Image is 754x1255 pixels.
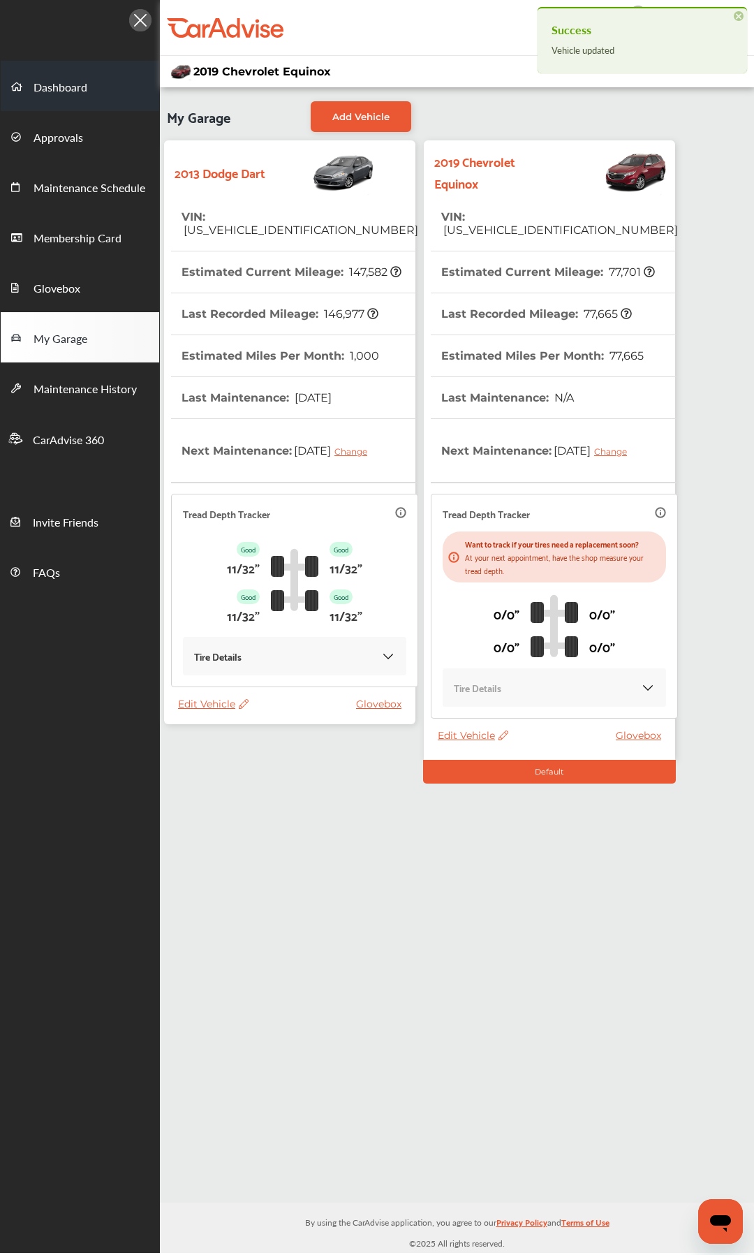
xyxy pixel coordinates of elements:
a: My Garage [1,312,159,362]
span: Edit Vehicle [438,729,508,742]
th: Last Maintenance : [441,377,574,418]
th: VIN : [182,196,418,251]
strong: 2019 Chevrolet Equinox [434,150,558,193]
th: Next Maintenance : [441,419,637,482]
span: Glovebox [34,280,80,298]
span: FAQs [33,564,60,582]
strong: 2013 Dodge Dart [175,161,265,183]
span: Dashboard [34,79,87,97]
span: 1,000 [348,349,379,362]
div: Change [594,446,634,457]
img: KOKaJQAAAABJRU5ErkJggg== [381,649,395,663]
span: CarAdvise 360 [33,432,104,450]
p: Tire Details [194,648,242,664]
th: Estimated Miles Per Month : [182,335,379,376]
img: Vehicle [265,147,376,196]
th: Estimated Current Mileage : [441,251,655,293]
span: 77,701 [607,265,655,279]
th: Estimated Current Mileage : [182,251,401,293]
span: [US_VEHICLE_IDENTIFICATION_NUMBER] [441,223,678,237]
p: 11/32" [227,557,260,578]
p: 0/0" [494,603,519,624]
span: 2019 Chevrolet Equinox [193,65,331,78]
span: × [734,11,744,21]
p: Good [237,589,260,604]
span: Edit Vehicle [178,698,249,710]
a: Terms of Use [561,1214,609,1236]
p: Tire Details [454,680,501,696]
p: Tread Depth Tracker [183,506,270,522]
span: Maintenance Schedule [34,179,145,198]
span: [DATE] [292,433,378,468]
p: 0/0" [494,636,519,657]
p: Good [330,542,353,557]
div: Vehicle updated [552,41,733,59]
span: Membership Card [34,230,121,248]
th: Next Maintenance : [182,419,378,482]
img: Icon.5fd9dcc7.svg [129,9,151,31]
img: mobile_12930_st0640_046.jpg [170,63,191,80]
span: 77,665 [582,307,632,321]
a: Maintenance History [1,362,159,413]
th: Last Recorded Mileage : [182,293,378,335]
p: 11/32" [227,604,260,626]
span: Approvals [34,129,83,147]
span: Maintenance History [34,381,137,399]
a: Glovebox [356,698,408,710]
a: Dashboard [1,61,159,111]
span: My Garage [167,101,230,132]
img: Vehicle [558,147,668,196]
p: Tread Depth Tracker [443,506,530,522]
div: Change [334,446,374,457]
span: 147,582 [347,265,401,279]
a: Glovebox [616,729,668,742]
p: 0/0" [589,603,615,624]
a: Add Vehicle [311,101,411,132]
a: Membership Card [1,212,159,262]
span: Invite Friends [33,514,98,532]
div: © 2025 All rights reserved. [160,1203,754,1253]
p: Want to track if your tires need a replacement soon? [465,537,660,550]
img: tire_track_logo.b900bcbc.svg [531,594,578,657]
a: Glovebox [1,262,159,312]
p: 0/0" [589,636,615,657]
span: My Garage [34,330,87,348]
th: Estimated Miles Per Month : [441,335,644,376]
span: [DATE] [293,391,332,404]
img: KOKaJQAAAABJRU5ErkJggg== [641,681,655,695]
p: 11/32" [330,604,362,626]
span: [DATE] [552,433,637,468]
th: Last Maintenance : [182,377,332,418]
a: Maintenance Schedule [1,161,159,212]
span: 77,665 [607,349,644,362]
iframe: Button to launch messaging window [698,1199,743,1244]
p: 11/32" [330,557,362,578]
span: [US_VEHICLE_IDENTIFICATION_NUMBER] [182,223,418,237]
span: N/A [552,391,574,404]
th: Last Recorded Mileage : [441,293,632,335]
h4: Success [552,19,733,41]
th: VIN : [441,196,678,251]
a: Approvals [1,111,159,161]
img: tire_track_logo.b900bcbc.svg [271,548,318,611]
p: Good [330,589,353,604]
p: At your next appointment, have the shop measure your tread depth. [465,550,660,577]
div: Default [423,760,676,784]
span: 146,977 [322,307,378,321]
p: By using the CarAdvise application, you agree to our and [160,1214,754,1229]
p: Good [237,542,260,557]
a: Privacy Policy [496,1214,547,1236]
span: Add Vehicle [332,111,390,122]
